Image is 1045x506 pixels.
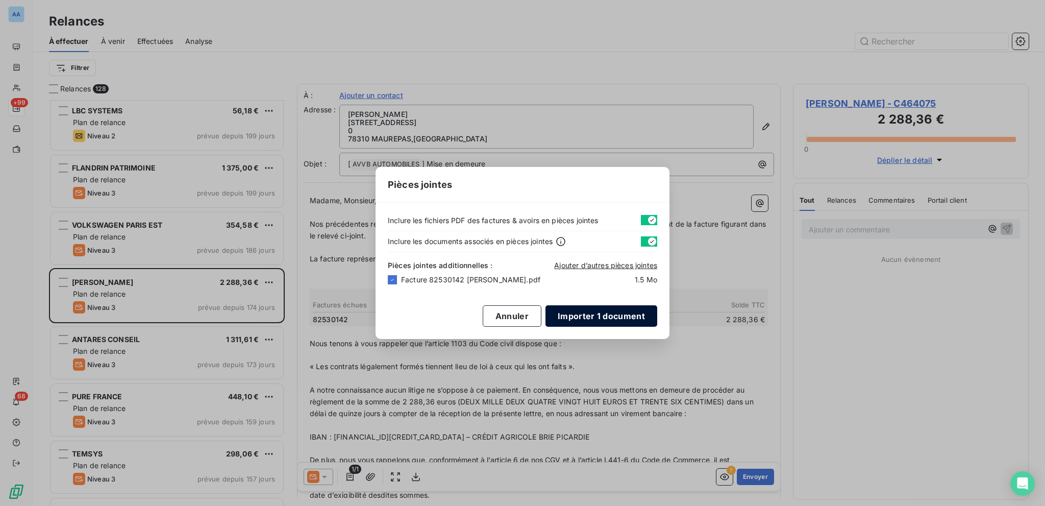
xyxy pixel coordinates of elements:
button: Importer 1 document [545,305,657,327]
span: Ajouter d’autres pièces jointes [554,261,657,270]
span: Inclure les documents associés en pièces jointes [388,236,553,247]
button: Annuler [483,305,541,327]
span: 1.5 Mo [596,275,657,285]
div: Open Intercom Messenger [1010,471,1035,496]
span: Facture 82530142 [PERSON_NAME].pdf [401,275,596,285]
span: Pièces jointes [388,178,452,191]
span: Pièces jointes additionnelles : [388,260,493,271]
span: Inclure les fichiers PDF des factures & avoirs en pièces jointes [388,215,599,226]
